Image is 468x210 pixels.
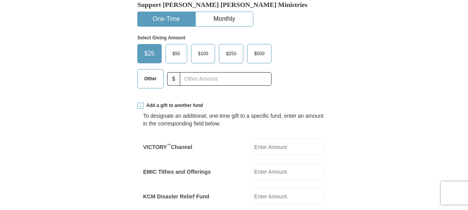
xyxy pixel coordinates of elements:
[138,12,195,26] button: One-Time
[196,12,253,26] button: Monthly
[169,48,184,59] span: $50
[180,72,272,86] input: Other Amount
[167,143,171,147] sup: ™
[137,35,185,41] strong: Select Giving Amount
[250,48,268,59] span: $500
[137,1,331,9] h5: Support [PERSON_NAME] [PERSON_NAME] Ministries
[143,143,192,151] label: VICTORY Channel
[143,168,211,176] label: EMIC Tithes and Offerings
[143,112,325,127] div: To designate an additional, one-time gift to a specific fund, enter an amount in the correspondin...
[251,139,325,155] input: Enter Amount
[222,48,240,59] span: $250
[143,193,209,200] label: KCM Disaster Relief Fund
[167,72,180,86] span: $
[143,102,203,109] span: Add a gift to another fund
[194,48,212,59] span: $100
[140,48,159,59] span: $25
[251,188,325,205] input: Enter Amount
[251,163,325,180] input: Enter Amount
[140,73,161,85] span: Other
